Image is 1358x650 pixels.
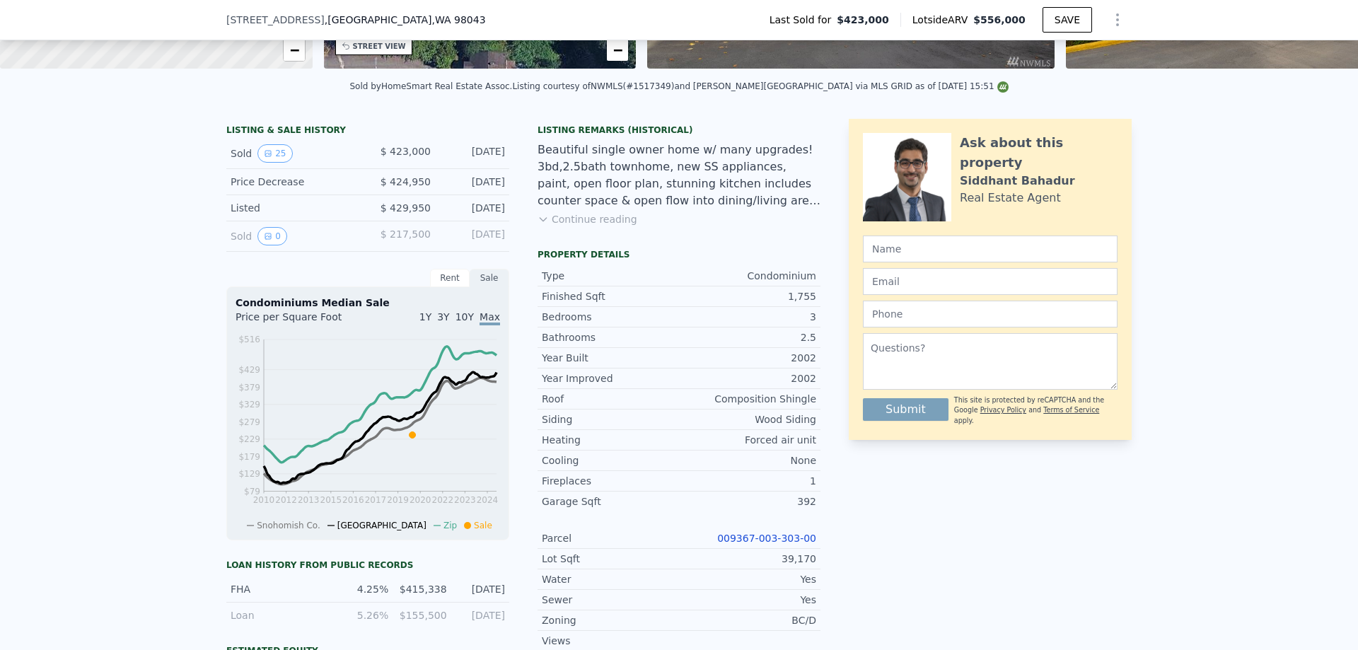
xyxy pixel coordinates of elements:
span: Last Sold for [770,13,837,27]
div: [DATE] [442,144,505,163]
div: Listing Remarks (Historical) [538,124,820,136]
span: $ 217,500 [381,228,431,240]
img: NWMLS Logo [997,81,1009,93]
tspan: $229 [238,434,260,444]
span: 3Y [437,311,449,323]
tspan: 2010 [253,495,275,505]
div: Wood Siding [679,412,816,426]
tspan: $79 [244,487,260,497]
span: , [GEOGRAPHIC_DATA] [325,13,486,27]
div: [DATE] [442,175,505,189]
div: Year Built [542,351,679,365]
div: Ask about this property [960,133,1118,173]
tspan: $329 [238,400,260,410]
div: Listing courtesy of NWMLS (#1517349) and [PERSON_NAME][GEOGRAPHIC_DATA] via MLS GRID as of [DATE]... [512,81,1008,91]
div: 2002 [679,351,816,365]
div: Composition Shingle [679,392,816,406]
div: Siding [542,412,679,426]
div: 2.5 [679,330,816,344]
div: FHA [231,582,330,596]
div: Listed [231,201,356,215]
button: View historical data [257,144,292,163]
span: $ 424,950 [381,176,431,187]
tspan: 2020 [410,495,431,505]
div: Zoning [542,613,679,627]
button: Show Options [1103,6,1132,34]
tspan: $516 [238,335,260,344]
div: Heating [542,433,679,447]
tspan: 2023 [454,495,476,505]
div: BC/D [679,613,816,627]
div: Price per Square Foot [236,310,368,332]
span: Zip [443,521,457,530]
div: Loan history from public records [226,559,509,571]
input: Name [863,236,1118,262]
tspan: $429 [238,365,260,375]
div: Condominiums Median Sale [236,296,500,310]
div: Yes [679,593,816,607]
div: 2002 [679,371,816,385]
a: 009367-003-303-00 [717,533,816,544]
tspan: $179 [238,452,260,462]
a: Privacy Policy [980,406,1026,414]
div: Beautiful single owner home w/ many upgrades! 3bd,2.5bath townhome, new SS appliances, paint, ope... [538,141,820,209]
div: This site is protected by reCAPTCHA and the Google and apply. [954,395,1118,426]
tspan: 2022 [432,495,454,505]
tspan: 2019 [387,495,409,505]
div: Parcel [542,531,679,545]
div: [DATE] [455,608,505,622]
tspan: $379 [238,383,260,393]
div: Forced air unit [679,433,816,447]
div: Sewer [542,593,679,607]
div: 4.25% [339,582,388,596]
div: 39,170 [679,552,816,566]
div: Sale [470,269,509,287]
button: View historical data [257,227,287,245]
input: Email [863,268,1118,295]
tspan: 2024 [477,495,499,505]
div: Views [542,634,679,648]
span: Max [480,311,500,325]
span: $ 423,000 [381,146,431,157]
button: SAVE [1043,7,1092,33]
div: Price Decrease [231,175,356,189]
span: − [289,41,298,59]
span: 10Y [455,311,474,323]
div: $155,500 [397,608,446,622]
span: [STREET_ADDRESS] [226,13,325,27]
div: Bathrooms [542,330,679,344]
span: Sale [474,521,492,530]
tspan: $129 [238,469,260,479]
button: Continue reading [538,212,637,226]
div: Finished Sqft [542,289,679,303]
div: None [679,453,816,468]
span: [GEOGRAPHIC_DATA] [337,521,426,530]
span: , WA 98043 [431,14,485,25]
div: Bedrooms [542,310,679,324]
div: Sold [231,144,356,163]
button: Submit [863,398,948,421]
tspan: $279 [238,417,260,427]
div: Water [542,572,679,586]
div: [DATE] [455,582,505,596]
div: Rent [430,269,470,287]
div: Condominium [679,269,816,283]
tspan: 2013 [298,495,320,505]
div: Siddhant Bahadur [960,173,1075,190]
div: 1,755 [679,289,816,303]
div: Property details [538,249,820,260]
span: − [613,41,622,59]
span: Snohomish Co. [257,521,320,530]
tspan: 2012 [275,495,297,505]
span: $ 429,950 [381,202,431,214]
input: Phone [863,301,1118,327]
div: Sold [231,227,356,245]
span: 1Y [419,311,431,323]
span: $556,000 [973,14,1026,25]
div: [DATE] [442,201,505,215]
tspan: 2016 [342,495,364,505]
div: Sold by HomeSmart Real Estate Assoc . [349,81,512,91]
a: Terms of Service [1043,406,1099,414]
div: Garage Sqft [542,494,679,509]
div: Cooling [542,453,679,468]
